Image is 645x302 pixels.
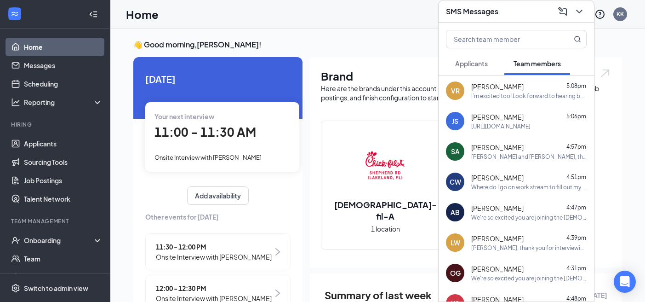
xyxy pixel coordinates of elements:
[566,113,586,120] span: 5:06pm
[24,98,103,107] div: Reporting
[321,199,449,222] h2: [DEMOGRAPHIC_DATA]-fil-A
[11,236,20,245] svg: UserCheck
[471,143,524,152] span: [PERSON_NAME]
[566,174,586,180] span: 4:51pm
[156,242,272,252] span: 11:30 - 12:00 PM
[145,212,291,222] span: Other events for [DATE]
[321,68,611,84] h1: Brand
[471,244,587,252] div: [PERSON_NAME], thank you for interviewing with us recently. We are pleased to offer you the job o...
[514,59,561,68] span: Team members
[187,186,249,205] button: Add availability
[446,30,555,48] input: Search team member
[471,214,587,221] div: We're so excited you are joining the [DEMOGRAPHIC_DATA]-fil-A S. [US_STATE] Ave & Shepherd FSU [D...
[156,283,272,293] span: 12:00 - 12:30 PM
[471,153,587,161] div: [PERSON_NAME] and [PERSON_NAME], thank you so much for this opportunity!! It was wonderful meetin...
[24,75,103,93] a: Scheduling
[89,10,98,19] svg: Collapse
[566,82,586,89] span: 5:08pm
[574,35,581,43] svg: MagnifyingGlass
[24,250,103,268] a: Team
[154,112,214,121] span: Your next interview
[356,136,415,195] img: Chick-fil-A
[24,236,95,245] div: Onboarding
[572,4,587,19] button: ChevronDown
[133,40,622,50] h3: 👋 Good morning, [PERSON_NAME] !
[599,68,611,79] img: open.6027fd2a22e1237b5b06.svg
[24,190,103,208] a: Talent Network
[471,203,524,213] span: [PERSON_NAME]
[145,72,291,86] span: [DATE]
[24,268,103,286] a: DocumentsCrown
[566,204,586,211] span: 4:47pm
[154,154,262,161] span: Onsite Interview with [PERSON_NAME]
[471,112,524,122] span: [PERSON_NAME]
[24,38,103,56] a: Home
[24,284,88,293] div: Switch to admin view
[11,98,20,107] svg: Analysis
[471,274,587,282] div: We're so excited you are joining the [DEMOGRAPHIC_DATA]-fil-A S. [US_STATE] Ave & Shepherd FSU [D...
[371,224,400,234] span: 1 location
[555,4,570,19] button: ComposeMessage
[451,208,460,217] div: AB
[471,234,524,243] span: [PERSON_NAME]
[452,116,458,126] div: JS
[24,56,103,75] a: Messages
[11,121,101,128] div: Hiring
[24,153,103,171] a: Sourcing Tools
[471,173,524,182] span: [PERSON_NAME]
[471,82,524,91] span: [PERSON_NAME]
[557,6,568,17] svg: ComposeMessage
[616,10,624,18] div: KK
[126,6,159,22] h1: Home
[594,9,605,20] svg: QuestionInfo
[11,217,101,225] div: Team Management
[455,59,488,68] span: Applicants
[471,264,524,273] span: [PERSON_NAME]
[566,234,586,241] span: 4:39pm
[614,271,636,293] div: Open Intercom Messenger
[566,143,586,150] span: 4:57pm
[471,122,531,130] div: [URL][DOMAIN_NAME]
[574,6,585,17] svg: ChevronDown
[450,177,461,186] div: CW
[451,86,460,95] div: VR
[10,9,19,18] svg: WorkstreamLogo
[566,295,586,302] span: 4:48pm
[11,284,20,293] svg: Settings
[154,124,256,139] span: 11:00 - 11:30 AM
[446,6,498,17] h3: SMS Messages
[471,183,587,191] div: Where do I go on work stream to fill out my paperwork? I got a link for sharing the application b...
[451,147,460,156] div: SA
[566,265,586,272] span: 4:31pm
[24,134,103,153] a: Applicants
[451,238,460,247] div: LW
[450,268,461,278] div: OG
[24,171,103,190] a: Job Postings
[321,84,611,102] div: Here are the brands under this account. Click into a brand to see your locations, managers, job p...
[156,252,272,262] span: Onsite Interview with [PERSON_NAME]
[471,92,587,100] div: I’m excited too! Look forward to hearing back with construction updates.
